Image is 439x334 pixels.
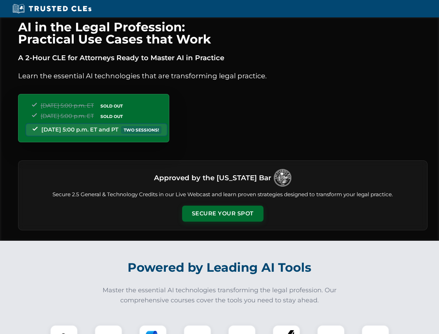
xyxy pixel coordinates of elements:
p: A 2-Hour CLE for Attorneys Ready to Master AI in Practice [18,52,428,63]
span: SOLD OUT [98,102,125,110]
span: SOLD OUT [98,113,125,120]
h1: AI in the Legal Profession: Practical Use Cases that Work [18,21,428,45]
span: [DATE] 5:00 p.m. ET [41,113,94,119]
span: [DATE] 5:00 p.m. ET [41,102,94,109]
button: Secure Your Spot [182,206,263,222]
p: Learn the essential AI technologies that are transforming legal practice. [18,70,428,81]
p: Secure 2.5 General & Technology Credits in our Live Webcast and learn proven strategies designed ... [27,191,419,199]
img: Trusted CLEs [10,3,94,14]
p: Master the essential AI technologies transforming the legal profession. Our comprehensive courses... [98,285,341,305]
h2: Powered by Leading AI Tools [27,255,412,280]
h3: Approved by the [US_STATE] Bar [154,172,271,184]
img: Logo [274,169,291,186]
